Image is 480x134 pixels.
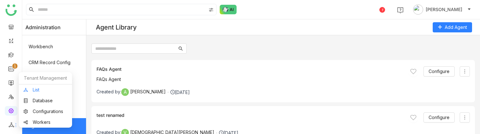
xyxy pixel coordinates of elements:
[429,114,450,121] span: Configure
[97,88,166,96] div: Created by:
[97,66,122,77] div: FAQs Agent
[220,5,237,14] img: ask-buddy-normal.svg
[23,120,67,124] a: Workers
[23,88,67,92] a: List
[412,4,472,15] button: [PERSON_NAME]
[12,64,17,69] nz-badge-sup: 1
[130,89,166,94] span: [PERSON_NAME]
[423,66,455,77] button: Configure
[96,23,137,31] div: Agent Library
[379,7,385,13] div: 1
[23,98,67,103] a: Database
[14,63,16,69] p: 1
[19,72,72,84] div: Tenant Management
[124,88,127,96] span: A
[423,112,455,123] button: Configure
[209,7,214,12] img: search-type.svg
[22,39,86,55] a: Workbench
[413,4,423,15] img: avatar
[5,4,17,16] img: logo
[22,55,86,70] a: CRM Record Config
[97,77,470,82] div: FAQs Agent
[170,90,190,95] div: [DATE]
[25,19,61,35] span: Administration
[97,112,124,123] div: test renamed
[397,7,403,13] img: help.svg
[445,24,467,31] span: Add Agent
[23,109,67,114] a: Configurations
[433,22,472,32] button: Add Agent
[429,68,450,75] span: Configure
[426,6,462,13] span: [PERSON_NAME]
